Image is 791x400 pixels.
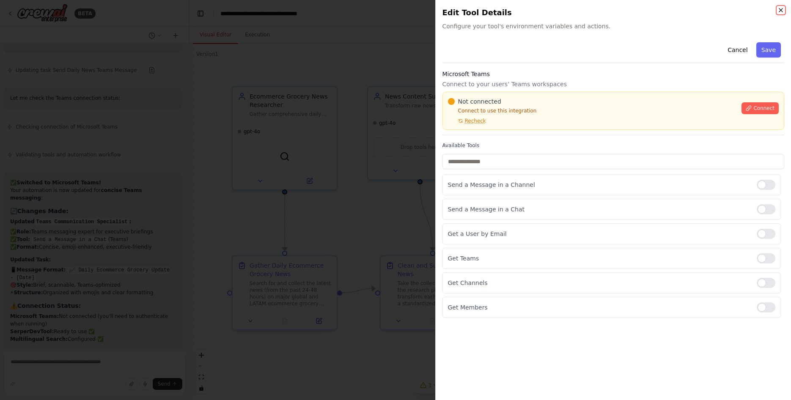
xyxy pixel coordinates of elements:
[448,279,750,287] p: Get Channels
[753,105,775,112] span: Connect
[442,70,785,78] h3: Microsoft Teams
[448,303,750,312] p: Get Members
[756,42,781,58] button: Save
[448,205,750,214] p: Send a Message in a Chat
[448,230,750,238] p: Get a User by Email
[448,254,750,263] p: Get Teams
[722,42,753,58] button: Cancel
[448,181,750,189] p: Send a Message in a Channel
[442,142,785,149] label: Available Tools
[465,118,486,124] span: Recheck
[442,7,785,19] h2: Edit Tool Details
[448,107,737,114] p: Connect to use this integration
[458,97,501,106] span: Not connected
[448,118,486,124] button: Recheck
[442,22,785,30] span: Configure your tool's environment variables and actions.
[442,80,785,88] p: Connect to your users’ Teams workspaces
[742,102,779,114] button: Connect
